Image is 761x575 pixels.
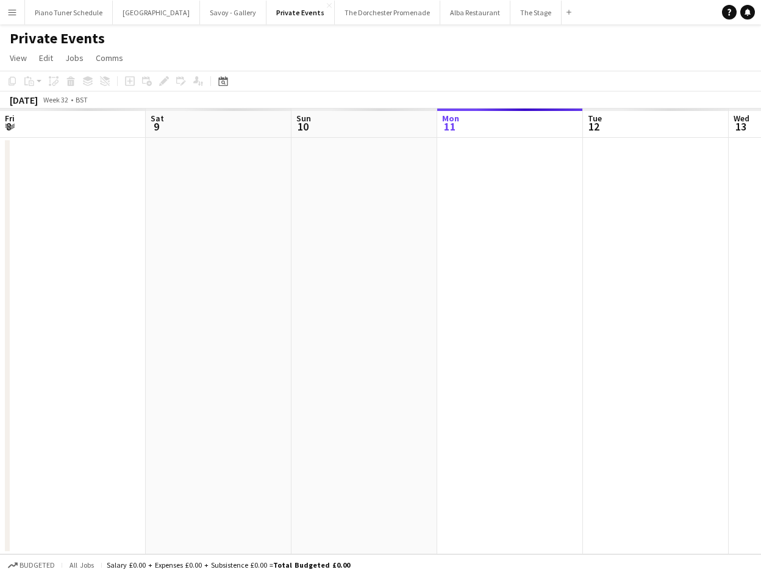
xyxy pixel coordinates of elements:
span: Edit [39,52,53,63]
span: Tue [588,113,602,124]
button: Budgeted [6,559,57,572]
div: [DATE] [10,94,38,106]
span: Comms [96,52,123,63]
a: Edit [34,50,58,66]
span: View [10,52,27,63]
span: Jobs [65,52,84,63]
button: [GEOGRAPHIC_DATA] [113,1,200,24]
button: The Stage [510,1,562,24]
button: Piano Tuner Schedule [25,1,113,24]
span: Sun [296,113,311,124]
button: The Dorchester Promenade [335,1,440,24]
span: Fri [5,113,15,124]
span: 12 [586,120,602,134]
a: Jobs [60,50,88,66]
span: 10 [295,120,311,134]
span: Mon [442,113,459,124]
span: Sat [151,113,164,124]
span: 9 [149,120,164,134]
span: 13 [732,120,749,134]
span: Week 32 [40,95,71,104]
span: Budgeted [20,561,55,570]
span: Wed [734,113,749,124]
button: Savoy - Gallery [200,1,266,24]
span: Total Budgeted £0.00 [273,560,350,570]
button: Private Events [266,1,335,24]
a: Comms [91,50,128,66]
button: Alba Restaurant [440,1,510,24]
a: View [5,50,32,66]
div: BST [76,95,88,104]
span: All jobs [67,560,96,570]
span: 11 [440,120,459,134]
div: Salary £0.00 + Expenses £0.00 + Subsistence £0.00 = [107,560,350,570]
h1: Private Events [10,29,105,48]
span: 8 [3,120,15,134]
